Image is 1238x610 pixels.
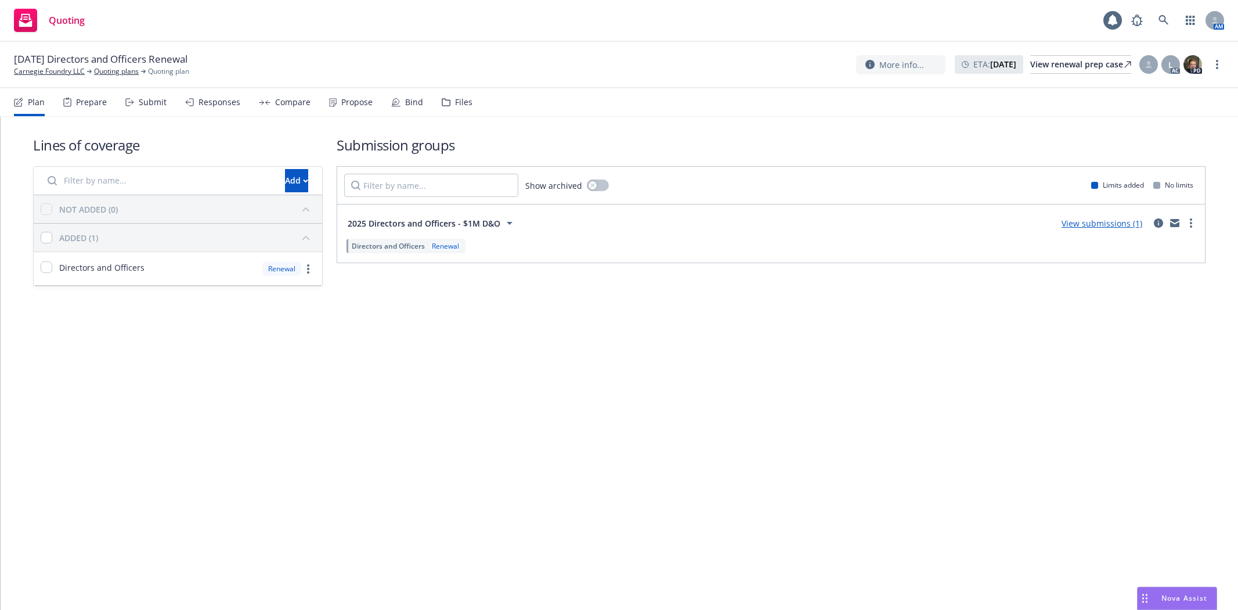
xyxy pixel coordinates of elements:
[14,66,85,77] a: Carnegie Foundry LLC
[1210,58,1224,71] a: more
[1183,55,1202,74] img: photo
[1168,216,1182,230] a: mail
[344,211,520,235] button: 2025 Directors and Officers - $1M D&O
[1179,9,1202,32] a: Switch app
[59,232,98,244] div: ADDED (1)
[198,98,240,107] div: Responses
[59,203,118,216] div: NOT ADDED (0)
[1168,59,1173,71] span: L
[148,66,189,77] span: Quoting plan
[1030,56,1131,73] div: View renewal prep case
[1030,55,1131,74] a: View renewal prep case
[28,98,45,107] div: Plan
[59,261,145,274] span: Directors and Officers
[1184,216,1198,230] a: more
[1152,216,1165,230] a: circleInformation
[879,59,924,71] span: More info...
[1062,218,1142,229] a: View submissions (1)
[455,98,472,107] div: Files
[1161,593,1207,603] span: Nova Assist
[262,261,301,276] div: Renewal
[94,66,139,77] a: Quoting plans
[429,241,461,251] div: Renewal
[9,4,89,37] a: Quoting
[14,52,187,66] span: [DATE] Directors and Officers Renewal
[1153,180,1193,190] div: No limits
[59,200,315,218] button: NOT ADDED (0)
[525,180,582,192] span: Show archived
[33,135,323,155] h1: Lines of coverage
[973,58,1016,70] span: ETA :
[856,55,945,74] button: More info...
[405,98,423,107] div: Bind
[41,169,278,192] input: Filter by name...
[1091,180,1144,190] div: Limits added
[1138,587,1152,609] div: Drag to move
[49,16,85,25] span: Quoting
[341,98,373,107] div: Propose
[301,262,315,276] a: more
[285,169,308,192] button: Add
[348,217,500,229] span: 2025 Directors and Officers - $1M D&O
[1152,9,1175,32] a: Search
[76,98,107,107] div: Prepare
[352,241,425,251] span: Directors and Officers
[344,174,518,197] input: Filter by name...
[1125,9,1149,32] a: Report a Bug
[59,228,315,247] button: ADDED (1)
[990,59,1016,70] strong: [DATE]
[275,98,311,107] div: Compare
[337,135,1205,155] h1: Submission groups
[1137,587,1217,610] button: Nova Assist
[285,170,308,192] div: Add
[139,98,167,107] div: Submit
